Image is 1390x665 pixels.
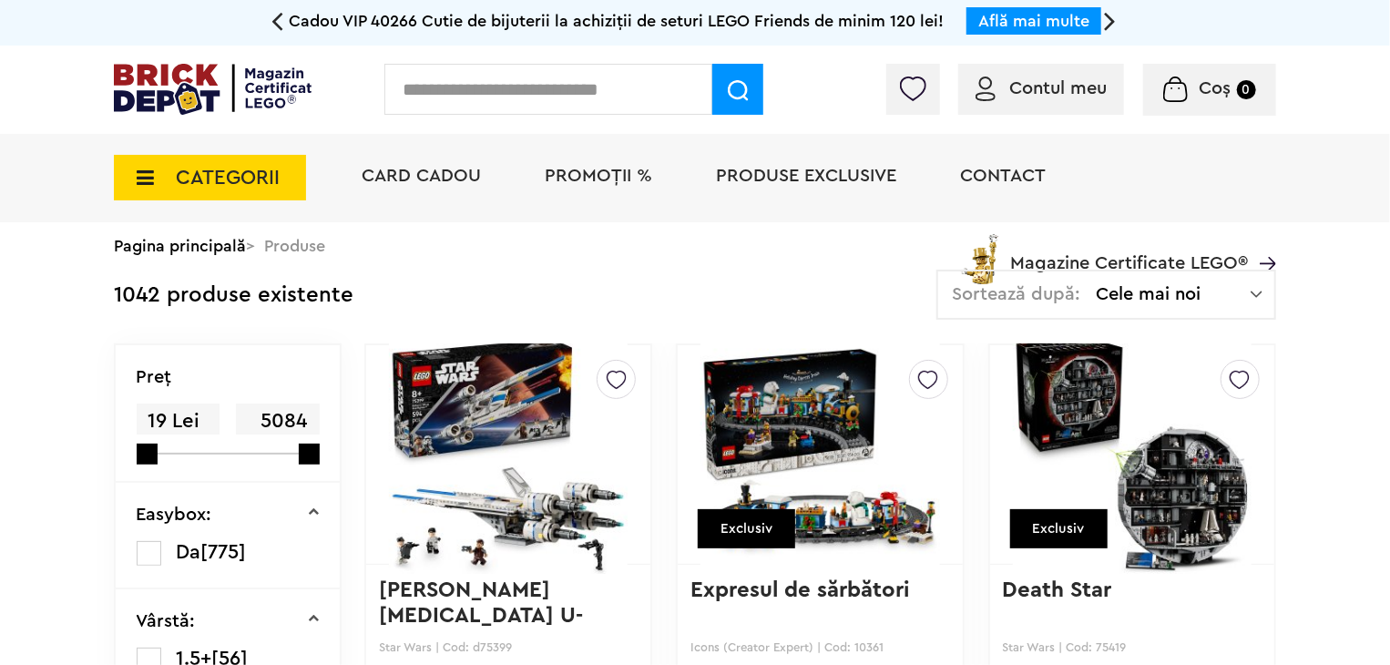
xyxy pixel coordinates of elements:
[201,542,247,562] span: [775]
[1009,79,1107,97] span: Contul meu
[236,404,319,464] span: 5084 Lei
[690,579,909,601] a: Expresul de sărbători
[1237,80,1256,99] small: 0
[137,404,220,439] span: 19 Lei
[545,167,652,185] a: PROMOȚII %
[1200,79,1232,97] span: Coș
[1013,327,1252,582] img: Death Star
[177,542,201,562] span: Da
[137,506,212,524] p: Easybox:
[700,327,939,582] img: Expresul de sărbători
[137,368,172,386] p: Preţ
[114,270,353,322] div: 1042 produse existente
[362,167,481,185] a: Card Cadou
[976,79,1107,97] a: Contul meu
[379,640,638,654] p: Star Wars | Cod: d75399
[690,640,949,654] p: Icons (Creator Expert) | Cod: 10361
[952,285,1080,303] span: Sortează după:
[1003,579,1112,601] a: Death Star
[978,13,1089,29] a: Află mai multe
[389,327,628,582] img: Nava stelara U-Wing a rebelilor - Ambalaj deteriorat
[1248,230,1276,249] a: Magazine Certificate LEGO®
[289,13,944,29] span: Cadou VIP 40266 Cutie de bijuterii la achiziții de seturi LEGO Friends de minim 120 lei!
[716,167,896,185] a: Produse exclusive
[698,509,795,548] div: Exclusiv
[1010,509,1108,548] div: Exclusiv
[1003,640,1262,654] p: Star Wars | Cod: 75419
[960,167,1046,185] a: Contact
[176,168,280,188] span: CATEGORII
[137,612,196,630] p: Vârstă:
[1010,230,1248,272] span: Magazine Certificate LEGO®
[1096,285,1251,303] span: Cele mai noi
